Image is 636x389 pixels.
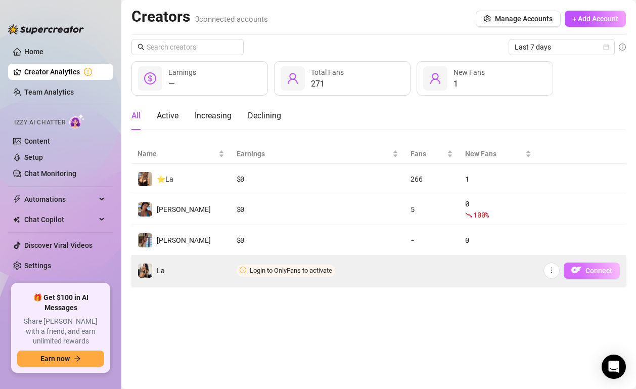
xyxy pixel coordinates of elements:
div: 1 [453,78,485,90]
span: Total Fans [311,68,344,76]
span: more [548,267,555,274]
a: Home [24,48,43,56]
span: Fans [411,148,445,159]
div: - [411,235,453,246]
span: 100 % [473,210,489,220]
div: 0 [465,198,531,221]
button: Manage Accounts [476,11,561,27]
span: dollar-circle [144,72,156,84]
img: AI Chatter [69,114,85,128]
img: Becky [138,233,152,247]
span: ⭐️La [157,175,173,183]
img: La [138,264,152,278]
span: Manage Accounts [495,15,553,23]
span: Automations [24,191,96,207]
span: Login to OnlyFans to activate [250,267,332,274]
span: La [157,267,165,275]
div: Declining [248,110,281,122]
div: 271 [311,78,344,90]
div: $ 0 [237,204,399,215]
span: clock-circle [240,267,246,273]
button: OFConnect [564,263,620,279]
span: calendar [603,44,609,50]
a: Settings [24,262,51,270]
h2: Creators [131,7,268,26]
div: $ 0 [237,174,399,185]
span: search [138,44,145,51]
span: Earnings [168,68,196,76]
span: Last 7 days [515,39,609,55]
div: All [131,110,141,122]
a: Team Analytics [24,88,74,96]
span: Share [PERSON_NAME] with a friend, and earn unlimited rewards [17,317,104,347]
button: Earn nowarrow-right [17,351,104,367]
span: Earn now [40,355,70,363]
span: thunderbolt [13,195,21,203]
div: 5 [411,204,453,215]
span: fall [465,211,472,219]
span: New Fans [453,68,485,76]
span: arrow-right [74,355,81,362]
a: Setup [24,153,43,161]
span: user [287,72,299,84]
span: Connect [585,267,612,275]
th: Earnings [231,144,405,164]
img: Penelope [138,202,152,217]
a: Content [24,137,50,145]
div: 266 [411,174,453,185]
th: Fans [404,144,459,164]
a: Discover Viral Videos [24,241,93,249]
a: Creator Analytics exclamation-circle [24,64,105,80]
span: Izzy AI Chatter [14,118,65,127]
span: 3 connected accounts [195,15,268,24]
div: Open Intercom Messenger [602,355,626,379]
div: 1 [465,174,531,185]
div: Increasing [195,110,232,122]
span: info-circle [619,44,626,51]
span: [PERSON_NAME] [157,205,211,213]
div: — [168,78,196,90]
img: logo-BBDzfeDw.svg [8,24,84,34]
span: + Add Account [572,15,618,23]
a: Chat Monitoring [24,169,76,178]
th: Name [131,144,231,164]
div: $ 0 [237,235,399,246]
div: Active [157,110,178,122]
input: Search creators [147,41,230,53]
span: New Fans [465,148,523,159]
img: ⭐️La [138,172,152,186]
span: Earnings [237,148,391,159]
span: Name [138,148,216,159]
span: setting [484,15,491,22]
img: Chat Copilot [13,216,20,223]
img: OF [571,265,581,275]
span: Chat Copilot [24,211,96,228]
span: 🎁 Get $100 in AI Messages [17,293,104,313]
div: 0 [465,235,531,246]
span: [PERSON_NAME] [157,236,211,244]
button: + Add Account [565,11,626,27]
th: New Fans [459,144,537,164]
span: user [429,72,441,84]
